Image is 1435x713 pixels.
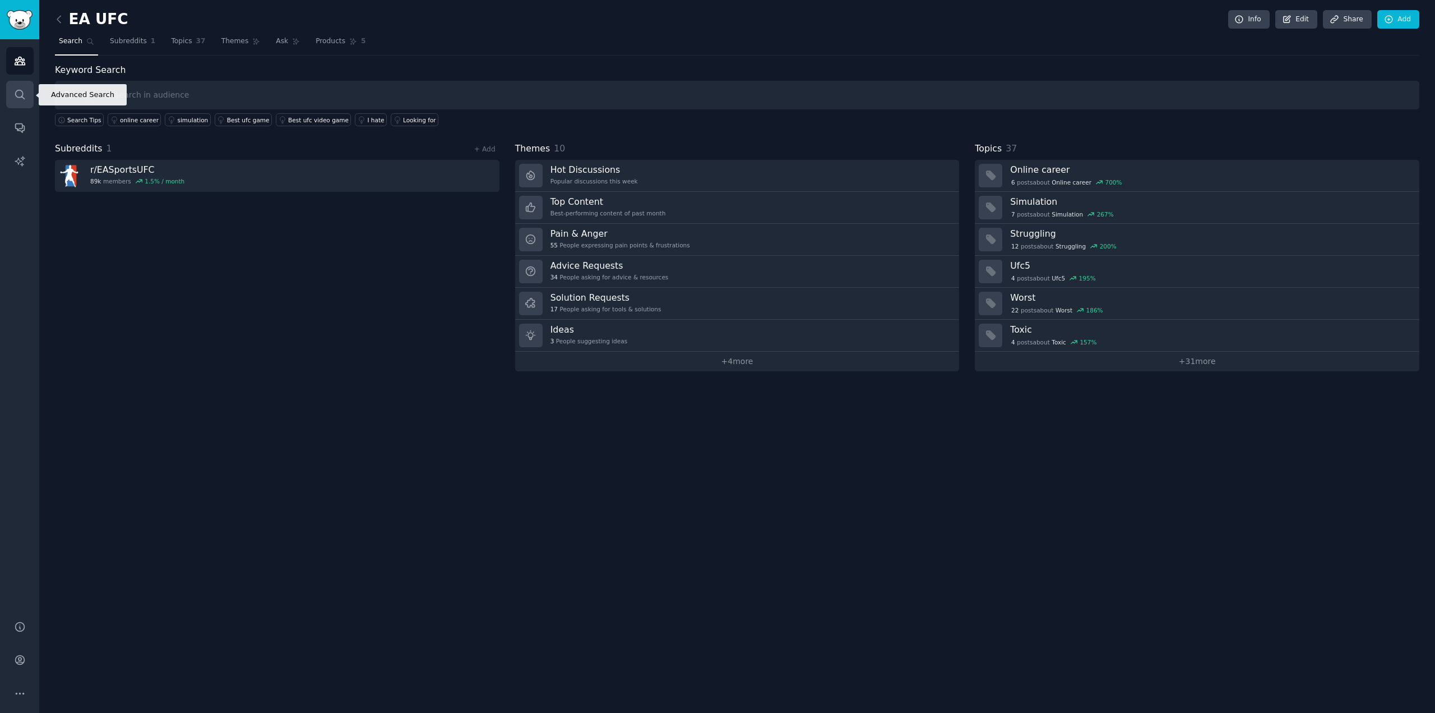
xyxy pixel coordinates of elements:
span: Search [59,36,82,47]
div: post s about [1010,305,1104,315]
a: Ufc54postsaboutUfc5195% [975,256,1419,288]
a: r/EASportsUFC89kmembers1.5% / month [55,160,499,192]
div: post s about [1010,209,1114,219]
a: +4more [515,352,960,371]
span: 4 [1011,274,1015,282]
div: Best ufc video game [288,116,349,124]
div: Best ufc game [227,116,270,124]
a: Struggling12postsaboutStruggling200% [975,224,1419,256]
h2: EA UFC [55,11,128,29]
span: 6 [1011,178,1015,186]
a: Solution Requests17People asking for tools & solutions [515,288,960,320]
a: Advice Requests34People asking for advice & resources [515,256,960,288]
span: Products [316,36,345,47]
a: + Add [474,145,496,153]
span: 1 [151,36,156,47]
h3: Struggling [1010,228,1411,240]
span: 12 [1011,242,1019,250]
a: Products5 [312,33,369,56]
a: Toxic4postsaboutToxic157% [975,320,1419,352]
div: Best-performing content of past month [550,209,666,217]
span: 17 [550,305,558,313]
h3: Ufc5 [1010,260,1411,272]
div: Looking for [403,116,436,124]
a: Themes [217,33,265,56]
a: Online career6postsaboutOnline career700% [975,160,1419,192]
a: +31more [975,352,1419,371]
a: Best ufc game [215,113,272,126]
label: Keyword Search [55,65,126,75]
h3: Online career [1010,164,1411,176]
div: post s about [1010,337,1098,347]
a: Share [1323,10,1371,29]
div: People asking for advice & resources [550,273,669,281]
div: People asking for tools & solutions [550,305,661,313]
div: post s about [1010,241,1117,251]
div: online career [120,116,159,124]
a: Search [55,33,98,56]
div: 267 % [1097,210,1114,218]
span: 3 [550,337,554,345]
a: Hot DiscussionsPopular discussions this week [515,160,960,192]
span: Subreddits [110,36,147,47]
h3: Solution Requests [550,292,661,303]
span: Subreddits [55,142,103,156]
a: Ideas3People suggesting ideas [515,320,960,352]
span: Worst [1056,306,1072,314]
a: Looking for [391,113,438,126]
span: Online career [1052,178,1091,186]
span: Toxic [1052,338,1066,346]
div: post s about [1010,273,1096,283]
span: 55 [550,241,558,249]
span: 10 [554,143,565,154]
span: 89k [90,177,101,185]
span: 5 [361,36,366,47]
h3: Hot Discussions [550,164,638,176]
span: Themes [515,142,550,156]
span: Topics [975,142,1002,156]
a: Edit [1275,10,1317,29]
a: Info [1228,10,1270,29]
span: 1 [107,143,112,154]
span: Simulation [1052,210,1083,218]
span: Struggling [1056,242,1086,250]
div: Popular discussions this week [550,177,638,185]
input: Keyword search in audience [55,81,1419,109]
h3: Ideas [550,324,627,335]
span: 34 [550,273,558,281]
div: 200 % [1100,242,1117,250]
div: People suggesting ideas [550,337,627,345]
span: 22 [1011,306,1019,314]
h3: Top Content [550,196,666,208]
a: Add [1377,10,1419,29]
a: Subreddits1 [106,33,159,56]
div: 700 % [1105,178,1122,186]
div: 157 % [1080,338,1096,346]
a: simulation [165,113,210,126]
span: Ufc5 [1052,274,1065,282]
h3: Worst [1010,292,1411,303]
div: simulation [177,116,208,124]
span: Topics [171,36,192,47]
a: Worst22postsaboutWorst186% [975,288,1419,320]
div: I hate [367,116,384,124]
div: members [90,177,184,185]
a: I hate [355,113,387,126]
a: Ask [272,33,304,56]
span: 37 [1006,143,1017,154]
a: Simulation7postsaboutSimulation267% [975,192,1419,224]
a: online career [108,113,161,126]
img: GummySearch logo [7,10,33,30]
a: Pain & Anger55People expressing pain points & frustrations [515,224,960,256]
img: EASportsUFC [59,164,82,187]
h3: Toxic [1010,324,1411,335]
span: 37 [196,36,206,47]
span: 4 [1011,338,1015,346]
span: Search Tips [67,116,101,124]
h3: Advice Requests [550,260,669,272]
div: People expressing pain points & frustrations [550,241,690,249]
div: 195 % [1079,274,1096,282]
a: Topics37 [167,33,209,56]
span: Themes [221,36,249,47]
div: 186 % [1086,306,1103,314]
